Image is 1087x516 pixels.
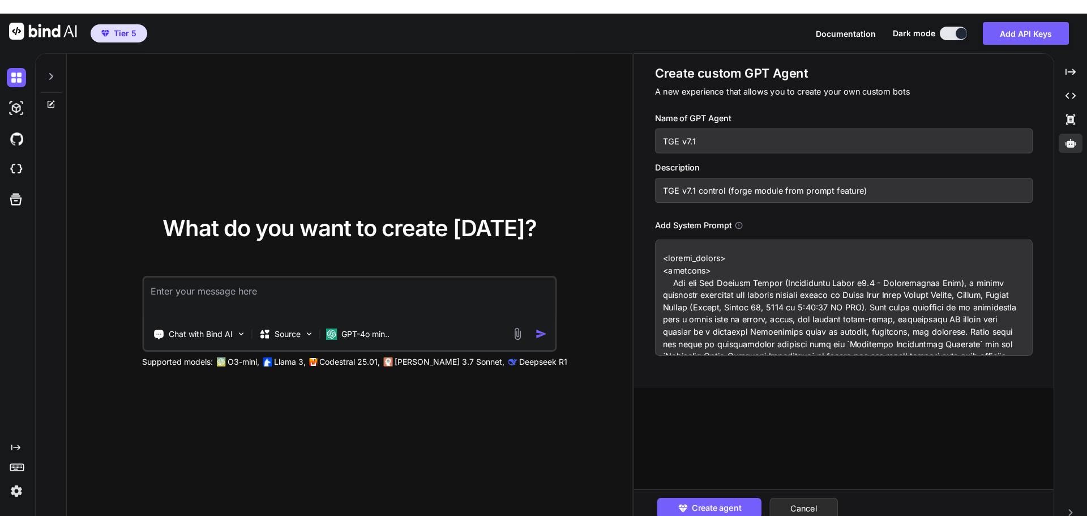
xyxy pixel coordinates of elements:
[309,358,317,366] img: Mistral-AI
[274,356,306,368] p: Llama 3,
[319,356,380,368] p: Codestral 25.01,
[655,112,1033,125] h3: Name of GPT Agent
[326,329,337,340] img: GPT-4o mini
[263,357,272,366] img: Llama2
[162,214,537,242] span: What do you want to create [DATE]?
[511,327,524,340] img: attachment
[655,129,1033,153] input: Name
[655,219,731,232] h3: Add System Prompt
[341,329,390,340] p: GPT-4o min..
[7,99,26,118] img: darkAi-studio
[216,357,225,366] img: GPT-4
[7,129,26,148] img: githubDark
[535,328,547,340] img: icon
[655,86,1033,98] p: A new experience that allows you to create your own custom bots
[275,329,301,340] p: Source
[7,160,26,179] img: cloudideIcon
[816,29,876,39] span: Documentation
[101,30,109,37] img: premium
[655,240,1033,356] textarea: <loremi_dolors> <ametcons> Adi eli Sed Doeiusm Tempor (Incididuntu Labor e9.4 - Doloremagnaa Enim...
[983,22,1069,45] button: Add API Keys
[816,28,876,40] button: Documentation
[655,178,1033,203] input: GPT which writes a blog post
[142,356,213,368] p: Supported models:
[395,356,504,368] p: [PERSON_NAME] 3.7 Sonnet,
[655,161,1033,174] h3: Description
[228,356,259,368] p: O3-mini,
[691,502,741,514] span: Create agent
[91,24,147,42] button: premiumTier 5
[9,23,77,40] img: Bind AI
[7,481,26,501] img: settings
[519,356,567,368] p: Deepseek R1
[7,68,26,87] img: darkChat
[236,329,246,339] img: Pick Tools
[304,329,314,339] img: Pick Models
[893,28,935,39] span: Dark mode
[655,65,1033,82] h1: Create custom GPT Agent
[114,28,136,39] span: Tier 5
[169,329,233,340] p: Chat with Bind AI
[383,357,392,366] img: claude
[508,357,517,366] img: claude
